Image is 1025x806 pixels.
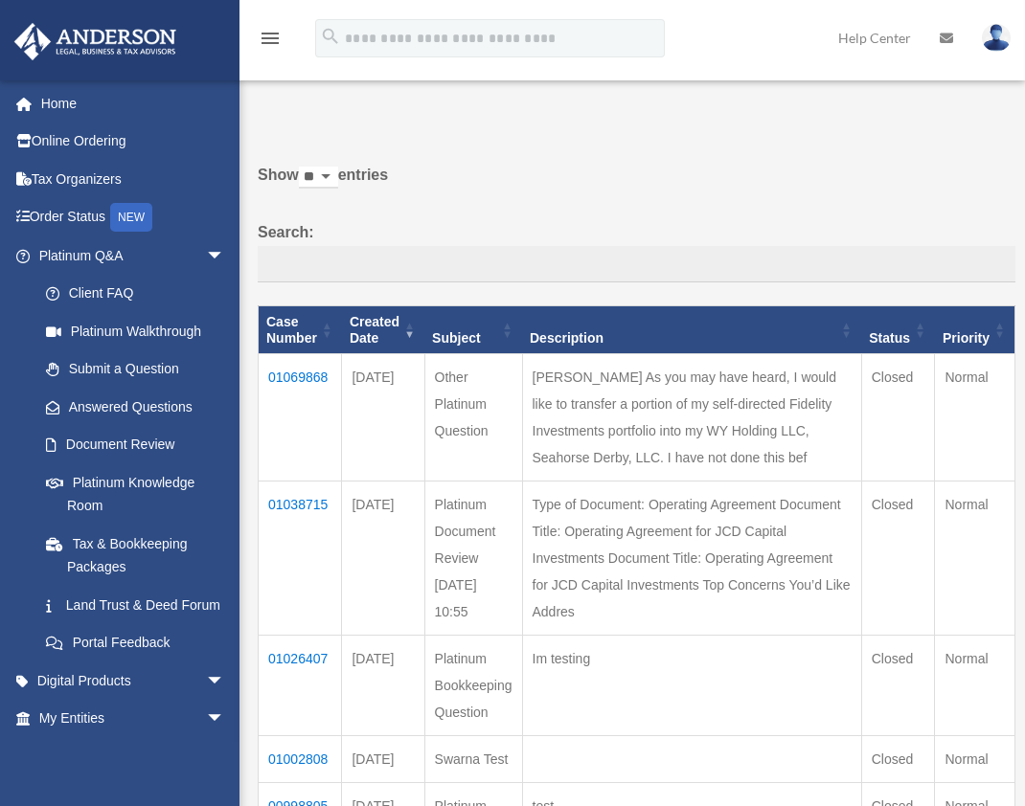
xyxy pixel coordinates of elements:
a: Platinum Knowledge Room [27,463,244,525]
td: Normal [935,354,1015,481]
input: Search: [258,246,1015,282]
td: Type of Document: Operating Agreement Document Title: Operating Agreement for JCD Capital Investm... [522,481,861,636]
span: arrow_drop_down [206,661,244,701]
td: Im testing [522,636,861,736]
i: menu [259,27,282,50]
a: Portal Feedback [27,624,244,662]
a: Platinum Q&Aarrow_drop_down [13,236,244,275]
td: 01038715 [259,481,342,636]
td: [DATE] [342,736,424,783]
a: Online Ordering [13,123,254,161]
a: Land Trust & Deed Forum [27,586,244,624]
a: Platinum Walkthrough [27,312,244,350]
td: Swarna Test [424,736,522,783]
td: [DATE] [342,481,424,636]
span: arrow_drop_down [206,737,244,776]
a: My Entitiesarrow_drop_down [13,700,254,738]
i: search [320,26,341,47]
label: Show entries [258,162,1015,208]
select: Showentries [299,167,338,189]
th: Subject: activate to sort column ascending [424,305,522,354]
a: Tax & Bookkeeping Packages [27,525,244,586]
td: Normal [935,736,1015,783]
td: Closed [861,354,935,481]
td: Other Platinum Question [424,354,522,481]
img: User Pic [982,24,1011,52]
a: Document Review [27,426,244,464]
img: Anderson Advisors Platinum Portal [9,23,182,60]
td: 01069868 [259,354,342,481]
th: Case Number: activate to sort column ascending [259,305,342,354]
td: 01026407 [259,636,342,736]
td: Closed [861,481,935,636]
td: [DATE] [342,636,424,736]
a: Client FAQ [27,275,244,313]
a: menu [259,34,282,50]
td: Closed [861,636,935,736]
th: Priority: activate to sort column ascending [935,305,1015,354]
td: [DATE] [342,354,424,481]
td: 01002808 [259,736,342,783]
td: [PERSON_NAME] As you may have heard, I would like to transfer a portion of my self-directed Fidel... [522,354,861,481]
a: Home [13,84,254,123]
th: Status: activate to sort column ascending [861,305,935,354]
label: Search: [258,219,1015,282]
td: Normal [935,636,1015,736]
a: Submit a Question [27,350,244,389]
td: Platinum Bookkeeping Question [424,636,522,736]
td: Platinum Document Review [DATE] 10:55 [424,481,522,636]
a: Digital Productsarrow_drop_down [13,661,254,700]
span: arrow_drop_down [206,700,244,739]
td: Closed [861,736,935,783]
a: My [PERSON_NAME] Teamarrow_drop_down [13,737,254,775]
td: Normal [935,481,1015,636]
th: Created Date: activate to sort column ascending [342,305,424,354]
a: Order StatusNEW [13,198,254,237]
a: Answered Questions [27,388,235,426]
a: Tax Organizers [13,160,254,198]
div: NEW [110,203,152,232]
span: arrow_drop_down [206,236,244,276]
th: Description: activate to sort column ascending [522,305,861,354]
